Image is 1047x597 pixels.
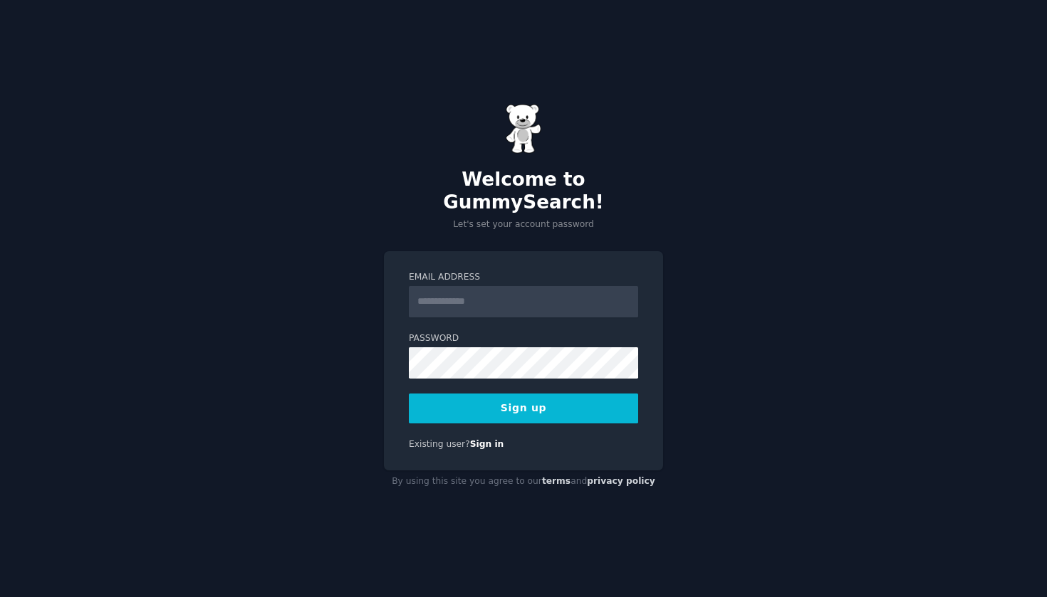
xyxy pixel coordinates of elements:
[409,332,638,345] label: Password
[409,271,638,284] label: Email Address
[384,470,663,493] div: By using this site you agree to our and
[470,439,504,449] a: Sign in
[409,439,470,449] span: Existing user?
[384,169,663,213] h2: Welcome to GummySearch!
[506,104,541,154] img: Gummy Bear
[542,476,571,486] a: terms
[587,476,655,486] a: privacy policy
[409,393,638,423] button: Sign up
[384,218,663,231] p: Let's set your account password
